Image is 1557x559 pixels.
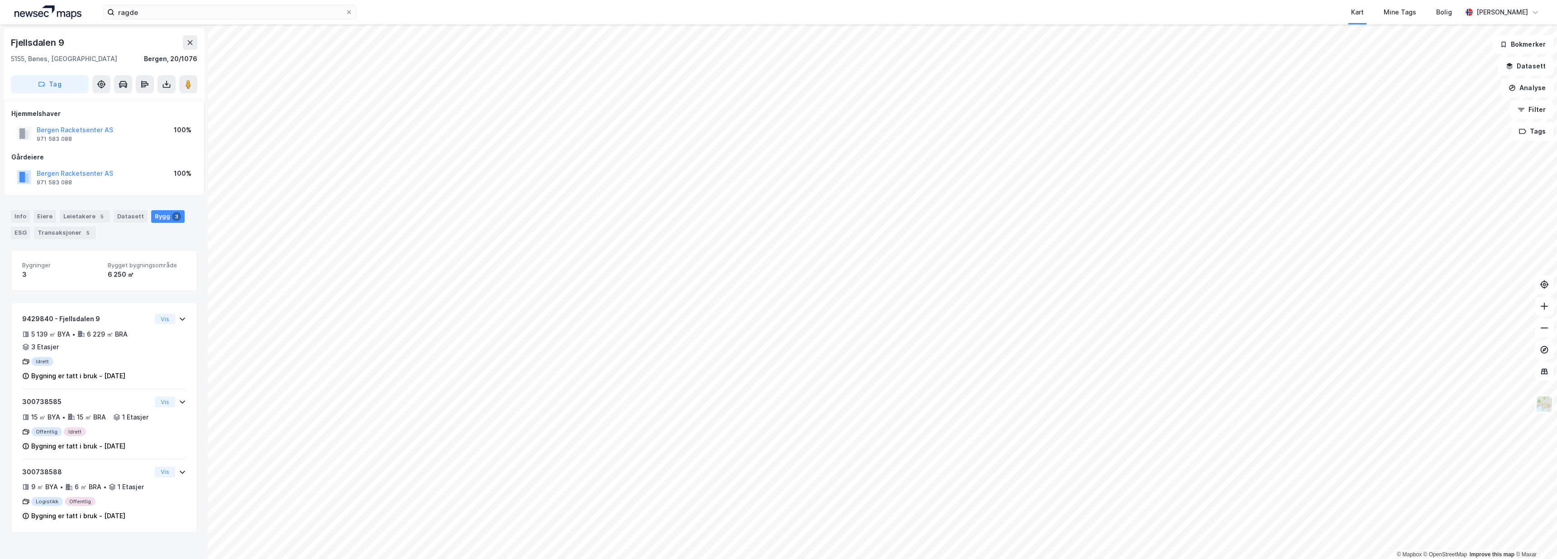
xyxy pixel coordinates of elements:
[155,313,175,324] button: Vis
[1512,516,1557,559] div: Kontrollprogram for chat
[1498,57,1553,75] button: Datasett
[174,125,191,135] div: 100%
[1470,551,1514,558] a: Improve this map
[1536,395,1553,413] img: Z
[83,228,92,237] div: 5
[11,226,30,239] div: ESG
[60,210,110,223] div: Leietakere
[22,396,151,407] div: 300738585
[1423,551,1467,558] a: OpenStreetMap
[22,269,100,280] div: 3
[33,210,56,223] div: Eiere
[34,226,96,239] div: Transaksjoner
[11,210,30,223] div: Info
[11,75,89,93] button: Tag
[155,396,175,407] button: Vis
[1512,516,1557,559] iframe: Chat Widget
[174,168,191,179] div: 100%
[1384,7,1416,18] div: Mine Tags
[1492,35,1553,53] button: Bokmerker
[75,482,101,492] div: 6 ㎡ BRA
[87,329,128,340] div: 6 229 ㎡ BRA
[103,483,107,491] div: •
[172,212,181,221] div: 3
[11,35,66,50] div: Fjellsdalen 9
[1351,7,1364,18] div: Kart
[1476,7,1528,18] div: [PERSON_NAME]
[1436,7,1452,18] div: Bolig
[11,53,117,64] div: 5155, Bønes, [GEOGRAPHIC_DATA]
[151,210,185,223] div: Bygg
[114,210,148,223] div: Datasett
[31,371,125,381] div: Bygning er tatt i bruk - [DATE]
[97,212,106,221] div: 5
[31,482,58,492] div: 9 ㎡ BYA
[62,414,66,421] div: •
[31,342,59,352] div: 3 Etasjer
[115,5,345,19] input: Søk på adresse, matrikkel, gårdeiere, leietakere eller personer
[37,135,72,143] div: 971 583 088
[108,261,186,269] span: Bygget bygningsområde
[122,412,148,423] div: 1 Etasjer
[31,329,70,340] div: 5 139 ㎡ BYA
[1397,551,1422,558] a: Mapbox
[31,441,125,452] div: Bygning er tatt i bruk - [DATE]
[1501,79,1553,97] button: Analyse
[77,412,106,423] div: 15 ㎡ BRA
[37,179,72,186] div: 971 583 088
[144,53,197,64] div: Bergen, 20/1076
[72,331,76,338] div: •
[1511,122,1553,140] button: Tags
[22,467,151,477] div: 300738588
[22,261,100,269] span: Bygninger
[60,483,63,491] div: •
[118,482,144,492] div: 1 Etasjer
[22,313,151,324] div: 9429840 - Fjellsdalen 9
[11,152,197,163] div: Gårdeiere
[11,108,197,119] div: Hjemmelshaver
[14,5,81,19] img: logo.a4113a55bc3d86da70a041830d287a7e.svg
[155,467,175,477] button: Vis
[108,269,186,280] div: 6 250 ㎡
[1510,101,1553,119] button: Filter
[31,511,125,521] div: Bygning er tatt i bruk - [DATE]
[31,412,60,423] div: 15 ㎡ BYA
